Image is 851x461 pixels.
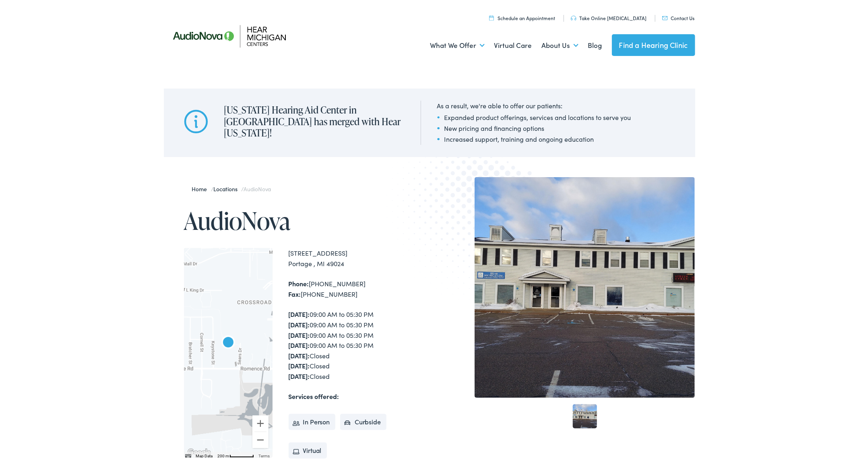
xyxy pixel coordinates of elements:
span: 200 m [218,452,229,456]
a: Find a Hearing Clinic [612,32,695,54]
span: / / [192,183,271,191]
div: [STREET_ADDRESS] Portage , MI 49024 [289,246,430,267]
a: Contact Us [662,12,695,19]
img: Google [186,445,213,456]
div: 09:00 AM to 05:30 PM 09:00 AM to 05:30 PM 09:00 AM to 05:30 PM 09:00 AM to 05:30 PM Closed Closed... [289,307,430,379]
a: Virtual Care [494,29,532,58]
strong: [DATE]: [289,370,310,378]
img: utility icon [489,13,494,19]
strong: [DATE]: [289,308,310,316]
img: utility icon [662,14,668,18]
li: Virtual [289,440,327,457]
strong: [DATE]: [289,318,310,327]
li: Expanded product offerings, services and locations to serve you [437,110,631,120]
li: Curbside [340,412,386,428]
div: [PHONE_NUMBER] [PHONE_NUMBER] [289,277,430,297]
li: Increased support, training and ongoing education [437,132,631,142]
button: Zoom in [252,413,269,430]
strong: Services offered: [289,390,339,399]
img: utility icon [571,14,576,19]
strong: [DATE]: [289,339,310,347]
div: AudioNova [215,329,241,354]
button: Map Scale: 200 m per 57 pixels [215,450,256,456]
a: Blog [588,29,602,58]
img: Blue information icon - blue lowercase letter i inside of a blue circle [184,107,208,132]
strong: Phone: [289,277,309,286]
span: AudioNova [244,183,271,191]
h1: AudioNova [184,205,430,232]
button: Map Data [196,451,213,457]
strong: [DATE]: [289,349,310,358]
li: New pricing and financing options [437,121,631,131]
button: Zoom out [252,430,269,446]
a: Schedule an Appointment [489,12,556,19]
button: Keyboard shortcuts [185,451,191,457]
a: About Us [542,29,578,58]
strong: Fax: [289,287,301,296]
a: Terms (opens in new tab) [259,452,270,456]
a: Home [192,183,211,191]
a: Locations [213,183,241,191]
a: 1 [573,402,597,426]
strong: [DATE]: [289,359,310,368]
a: Open this area in Google Maps (opens a new window) [186,445,213,456]
div: As a result, we're able to offer our patients: [437,99,631,108]
strong: [DATE]: [289,329,310,337]
a: Take Online [MEDICAL_DATA] [571,12,647,19]
a: What We Offer [430,29,485,58]
h2: [US_STATE] Hearing Aid Center in [GEOGRAPHIC_DATA] has merged with Hear [US_STATE]! [224,102,405,137]
li: In Person [289,412,336,428]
